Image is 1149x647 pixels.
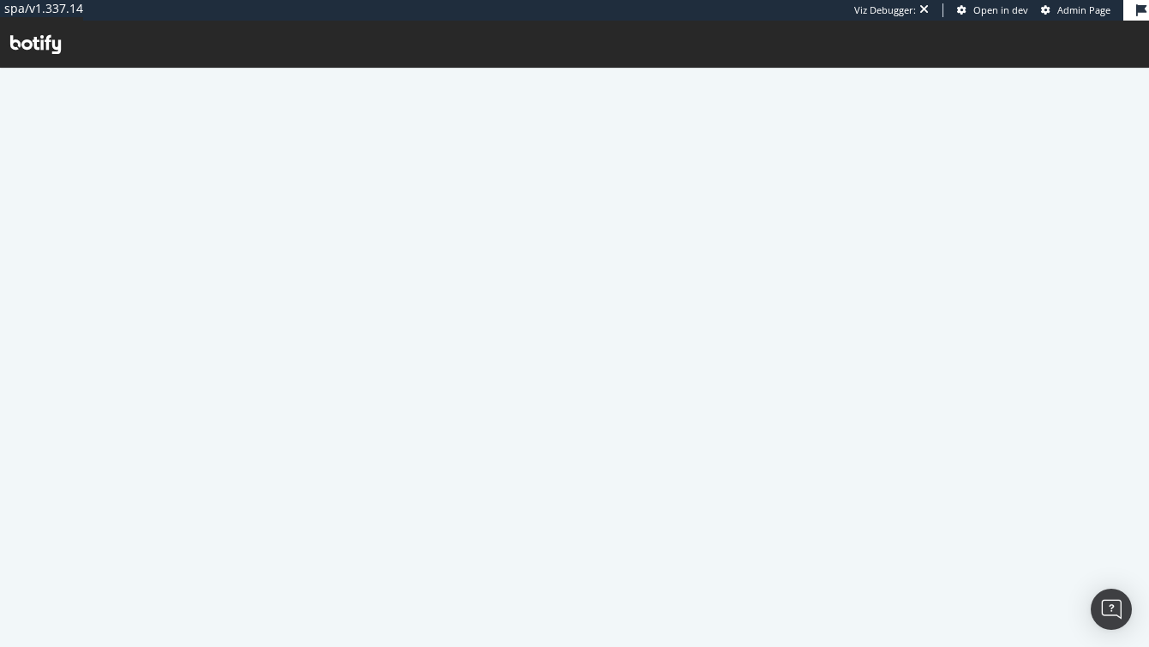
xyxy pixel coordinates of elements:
span: Open in dev [973,3,1028,16]
div: Open Intercom Messenger [1091,589,1132,630]
a: Admin Page [1041,3,1110,17]
a: Open in dev [957,3,1028,17]
span: Admin Page [1057,3,1110,16]
div: Viz Debugger: [854,3,916,17]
